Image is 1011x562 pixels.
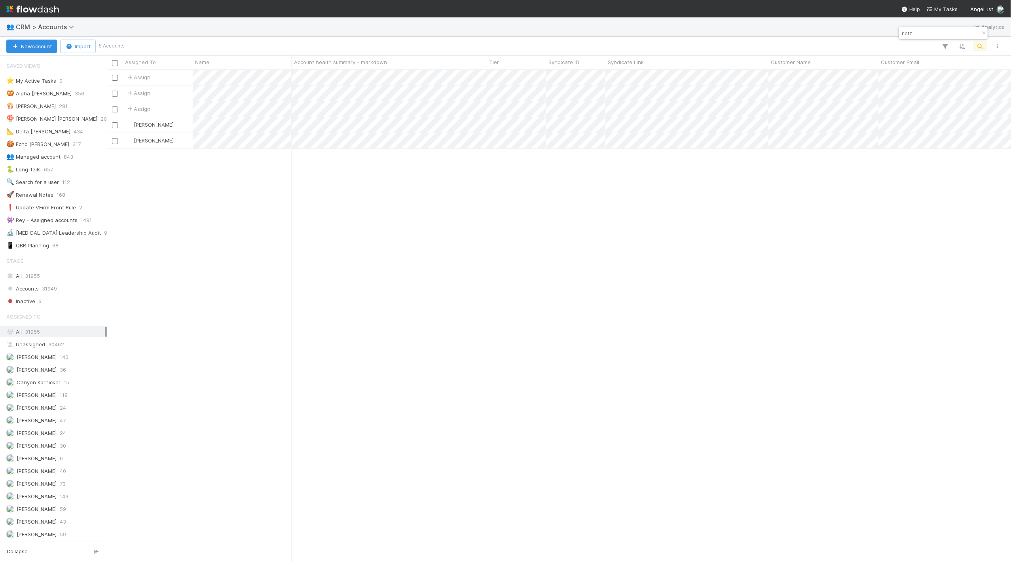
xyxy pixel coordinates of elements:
input: Toggle Row Selected [112,106,118,112]
span: 281 [59,101,68,111]
span: 434 [74,127,83,137]
span: Canyon Kornicker [17,379,61,385]
span: 0 [59,76,63,86]
span: 24 [60,428,66,438]
div: QBR Planning [6,241,49,251]
span: Assign [126,89,150,97]
span: Customer Name [771,58,811,66]
span: 73 [60,479,66,489]
span: Assigned To [125,58,156,66]
span: 🔍 [6,178,14,185]
span: 🍿 [6,103,14,109]
div: Help [901,5,920,13]
img: avatar_4aa8e4fd-f2b7-45ba-a6a5-94a913ad1fe4.png [6,429,14,437]
img: logo-inverted-e16ddd16eac7371096b0.svg [6,2,59,16]
span: [PERSON_NAME] [17,455,57,461]
span: 31955 [25,271,40,281]
img: avatar_d1f4bd1b-0b26-4d9b-b8ad-69b413583d95.png [6,378,14,386]
button: NewAccount [6,40,57,53]
span: [PERSON_NAME] [17,493,57,499]
div: My Active Tasks [6,76,56,86]
span: 356 [75,89,84,99]
div: Alpha [PERSON_NAME] [6,89,72,99]
span: Account health summary - markdown [294,58,387,66]
span: [PERSON_NAME] [17,366,57,373]
div: Renewal Notes [6,190,53,200]
span: Name [195,58,209,66]
input: Search... [900,28,979,38]
img: avatar_c597f508-4d28-4c7c-92e0-bd2d0d338f8e.png [126,122,133,128]
span: 143 [60,492,68,501]
span: [PERSON_NAME] [17,392,57,398]
span: [PERSON_NAME] [17,480,57,487]
div: Managed account [6,152,61,162]
span: ⭐ [6,77,14,84]
span: 217 [72,139,81,149]
span: Stage [6,253,23,269]
span: Tier [489,58,499,66]
div: Echo [PERSON_NAME] [6,139,69,149]
a: Analytics [973,22,1005,32]
span: [PERSON_NAME] [134,137,174,144]
span: 30 [60,441,66,451]
span: My Tasks [927,6,958,12]
span: 118 [60,390,68,400]
span: 🐍 [6,166,14,173]
span: [PERSON_NAME] [17,404,57,411]
span: [PERSON_NAME] [17,442,57,449]
span: [PERSON_NAME] [17,417,57,423]
span: 🍄 [6,115,14,122]
span: 6 [60,454,63,463]
span: 168 [57,190,65,200]
span: 68 [52,241,59,251]
span: Collapse [7,548,28,555]
img: avatar_18c010e4-930e-4480-823a-7726a265e9dd.png [6,353,14,361]
span: 36 [60,365,66,375]
img: avatar_60e5bba5-e4c9-4ca2-8b5c-d649d5645218.png [6,391,14,399]
span: [PERSON_NAME] [17,354,57,360]
span: Inactive [6,296,35,306]
span: 👥 [6,23,14,30]
img: avatar_31a23b92-6f17-4cd3-bc91-ece30a602713.png [997,6,1005,13]
div: Long-tails [6,165,41,175]
input: Toggle Row Selected [112,75,118,81]
span: 6 [38,296,42,306]
img: avatar_0a9e60f7-03da-485c-bb15-a40c44fcec20.png [126,137,133,144]
span: 112 [62,177,70,187]
span: 843 [64,152,73,162]
span: 1491 [81,215,92,225]
span: [PERSON_NAME] [134,122,174,128]
span: 47 [60,416,66,425]
span: [PERSON_NAME] [17,468,57,474]
span: [PERSON_NAME] [17,518,57,525]
img: avatar_d055a153-5d46-4590-b65c-6ad68ba65107.png [6,518,14,526]
input: Toggle Row Selected [112,138,118,144]
span: Assign [126,73,150,81]
img: avatar_8fe3758e-7d23-4e6b-a9f5-b81892974716.png [6,404,14,412]
img: avatar_6cb813a7-f212-4ca3-9382-463c76e0b247.png [6,416,14,424]
span: 657 [44,165,53,175]
img: avatar_ff7e9918-7236-409c-a6a1-0ae03a609409.png [6,467,14,475]
span: CRM > Accounts [16,23,78,31]
span: 🚀 [6,191,14,198]
input: Toggle All Rows Selected [112,60,118,66]
span: 📱 [6,242,14,249]
span: Assigned To [6,309,41,325]
span: 31955 [25,328,40,335]
div: All [6,327,105,337]
input: Toggle Row Selected [112,91,118,97]
span: 📐 [6,128,14,135]
span: 🥨 [6,90,14,97]
span: 🍪 [6,140,14,147]
img: avatar_462714f4-64db-4129-b9df-50d7d164b9fc.png [6,505,14,513]
span: 30462 [48,340,64,349]
span: ❗ [6,204,14,211]
div: Update VFirm Front Rule [6,203,76,213]
span: 👾 [6,216,14,223]
span: 🔬 [6,229,14,236]
span: Accounts [6,284,39,294]
span: Assign [126,105,150,113]
span: 203 [101,114,110,124]
div: All [6,271,105,281]
img: avatar_0a9e60f7-03da-485c-bb15-a40c44fcec20.png [6,530,14,538]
